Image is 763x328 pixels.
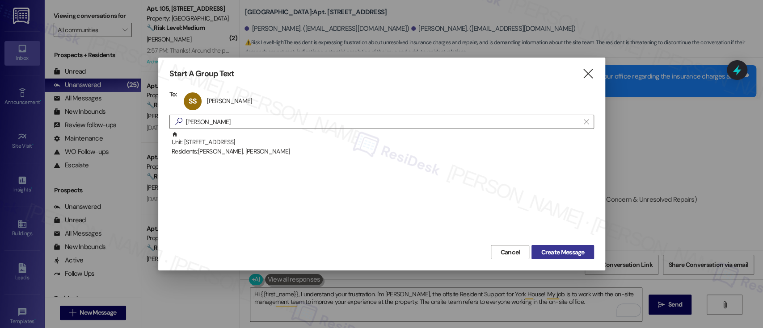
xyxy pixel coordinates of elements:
button: Clear text [579,115,594,129]
span: Cancel [500,248,520,257]
div: Residents: [PERSON_NAME], [PERSON_NAME] [172,147,594,156]
input: Search for any contact or apartment [186,116,579,128]
div: [PERSON_NAME] [207,97,252,105]
div: Unit: [STREET_ADDRESS]Residents:[PERSON_NAME], [PERSON_NAME] [169,131,594,154]
i:  [582,69,594,79]
i:  [584,118,589,125]
div: Unit: [STREET_ADDRESS] [172,131,594,157]
span: Create Message [541,248,584,257]
span: SS [189,96,197,106]
h3: Start A Group Text [169,69,235,79]
h3: To: [169,90,177,98]
button: Create Message [531,245,594,259]
button: Cancel [491,245,529,259]
i:  [172,117,186,126]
